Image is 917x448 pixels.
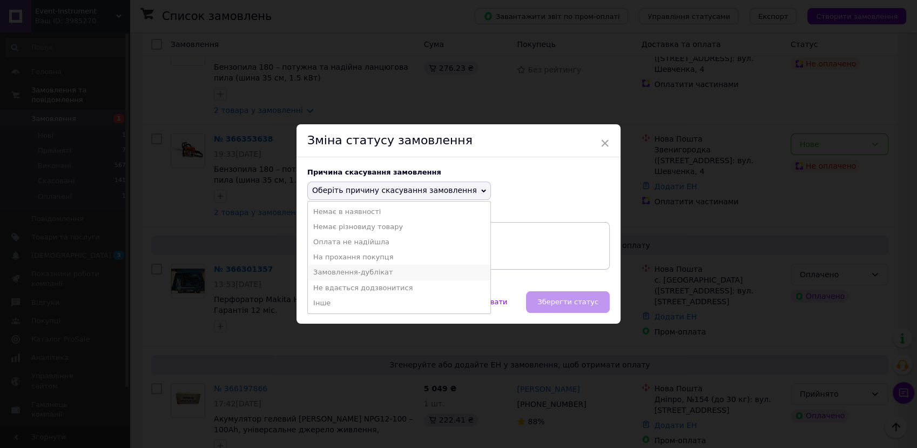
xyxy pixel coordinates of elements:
div: Зміна статусу замовлення [296,124,621,157]
li: Не вдається додзвонитися [308,280,490,296]
li: Інше [308,296,490,311]
span: × [600,134,610,152]
li: Немає в наявності [308,204,490,219]
li: Оплата не надійшла [308,235,490,250]
div: Причина скасування замовлення [307,168,610,176]
li: Замовлення-дублікат [308,265,490,280]
li: Немає різновиду товару [308,219,490,235]
li: На прохання покупця [308,250,490,265]
span: Оберіть причину скасування замовлення [312,186,477,195]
